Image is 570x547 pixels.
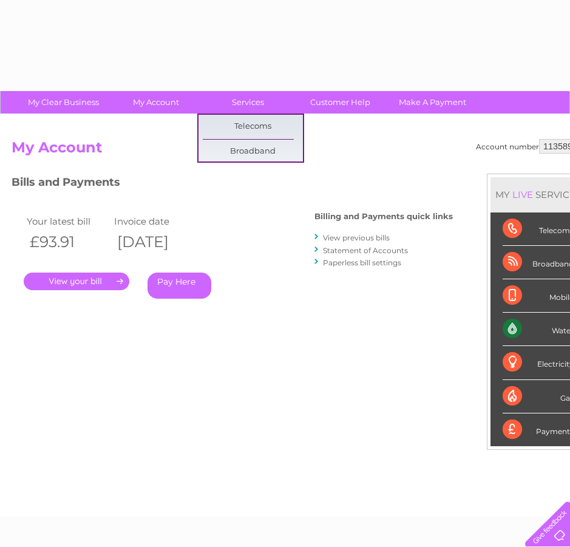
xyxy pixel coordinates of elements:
a: Broadband [203,140,303,164]
h4: Billing and Payments quick links [314,212,453,221]
a: Paperless bill settings [323,258,401,267]
a: . [24,273,129,290]
a: View previous bills [323,233,390,242]
a: My Clear Business [13,91,114,114]
th: £93.91 [24,229,111,254]
th: [DATE] [111,229,198,254]
h3: Bills and Payments [12,174,453,195]
a: Pay Here [148,273,211,299]
a: Customer Help [290,91,390,114]
td: Your latest bill [24,213,111,229]
a: Telecoms [203,115,303,139]
div: LIVE [510,189,535,200]
a: Services [198,91,298,114]
a: Statement of Accounts [323,246,408,255]
td: Invoice date [111,213,198,229]
a: Make A Payment [382,91,483,114]
a: My Account [106,91,206,114]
